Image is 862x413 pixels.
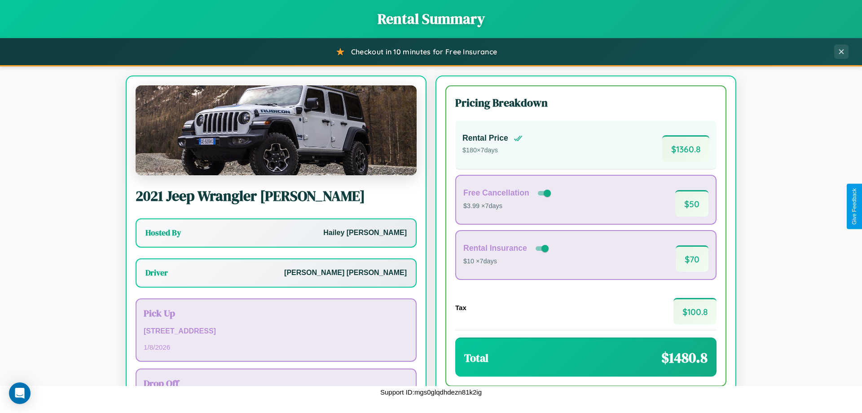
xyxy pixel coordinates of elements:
h4: Tax [455,304,466,311]
div: Give Feedback [851,188,858,225]
h2: 2021 Jeep Wrangler [PERSON_NAME] [136,186,417,206]
span: Checkout in 10 minutes for Free Insurance [351,47,497,56]
h3: Pricing Breakdown [455,95,717,110]
h3: Drop Off [144,377,409,390]
span: $ 1480.8 [661,348,708,368]
h3: Hosted By [145,227,181,238]
p: 1 / 8 / 2026 [144,341,409,353]
img: Jeep Wrangler JK [136,85,417,175]
h4: Free Cancellation [463,188,529,198]
p: Hailey [PERSON_NAME] [323,226,407,240]
h3: Pick Up [144,306,409,320]
p: [PERSON_NAME] [PERSON_NAME] [284,266,407,280]
span: $ 1360.8 [662,135,709,162]
p: $3.99 × 7 days [463,200,553,212]
h4: Rental Insurance [463,244,527,253]
h3: Driver [145,267,168,278]
span: $ 50 [675,190,708,217]
h4: Rental Price [462,133,508,143]
p: $ 180 × 7 days [462,145,523,156]
p: $10 × 7 days [463,256,550,267]
h1: Rental Summary [9,9,853,29]
span: $ 70 [676,245,708,272]
div: Open Intercom Messenger [9,382,31,404]
p: [STREET_ADDRESS] [144,325,409,338]
p: Support ID: mgs0glqdhdezn81k2ig [380,386,482,398]
h3: Total [464,351,488,365]
span: $ 100.8 [673,298,717,324]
